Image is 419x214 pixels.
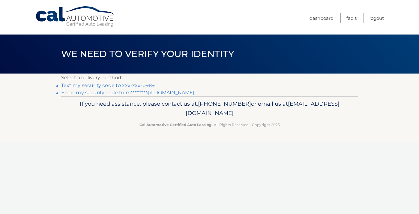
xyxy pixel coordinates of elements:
span: We need to verify your identity [61,48,234,59]
a: FAQ's [346,13,357,23]
a: Logout [370,13,384,23]
span: [PHONE_NUMBER] [198,100,251,107]
a: Text my security code to xxx-xxx-0989 [61,83,155,88]
a: Dashboard [310,13,334,23]
p: If you need assistance, please contact us at: or email us at [65,99,354,118]
p: - All Rights Reserved - Copyright 2025 [65,122,354,128]
a: Cal Automotive [35,6,116,27]
a: Email my security code to m*********@[DOMAIN_NAME] [61,90,195,95]
strong: Cal Automotive Certified Auto Leasing [139,122,211,127]
p: Select a delivery method: [61,74,358,82]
